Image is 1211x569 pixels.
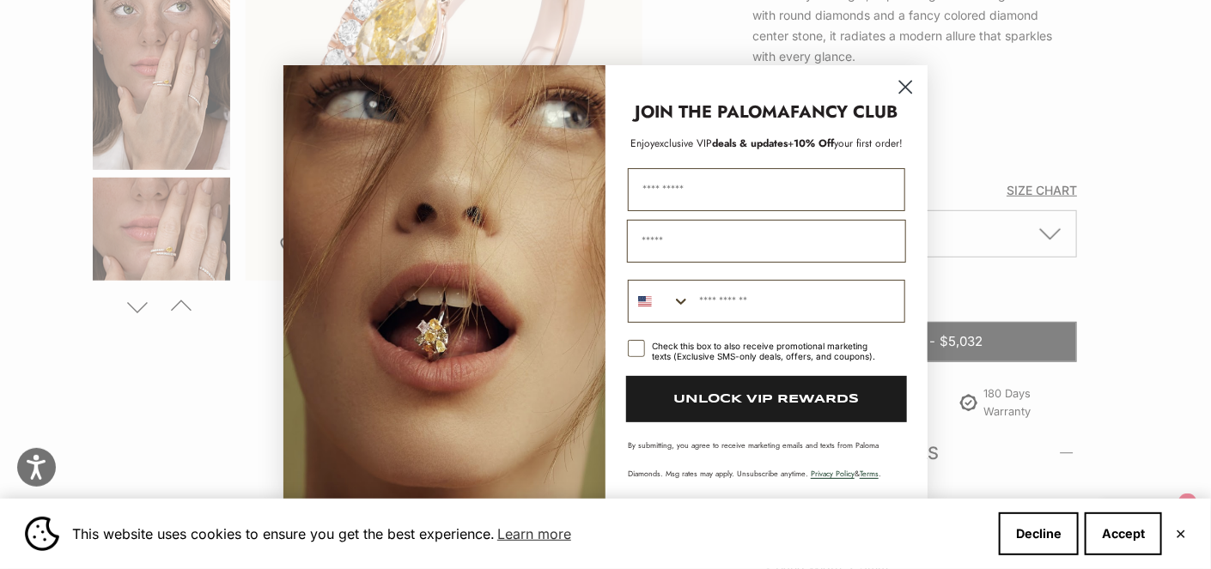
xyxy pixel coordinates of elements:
button: Close [1175,529,1186,539]
img: United States [638,294,652,308]
span: deals & updates [654,136,788,151]
strong: FANCY CLUB [791,100,898,124]
a: Terms [860,468,879,479]
input: Phone Number [691,281,904,322]
span: exclusive VIP [654,136,712,151]
a: Privacy Policy [811,468,855,479]
button: UNLOCK VIP REWARDS [626,376,907,422]
img: Cookie banner [25,517,59,551]
input: Email [627,220,906,263]
div: Check this box to also receive promotional marketing texts (Exclusive SMS-only deals, offers, and... [652,341,885,361]
button: Decline [999,512,1079,555]
span: Enjoy [630,136,654,151]
a: Learn more [495,521,574,547]
span: + your first order! [788,136,903,151]
button: Accept [1085,512,1162,555]
p: By submitting, you agree to receive marketing emails and texts from Paloma Diamonds. Msg rates ma... [628,439,905,479]
button: Close dialog [891,72,921,102]
span: This website uses cookies to ensure you get the best experience. [72,521,985,547]
input: First Name [628,168,905,211]
img: Loading... [283,65,605,505]
button: Search Countries [629,281,691,322]
span: & . [811,468,881,479]
span: 10% Off [794,136,834,151]
strong: JOIN THE PALOMA [636,100,791,124]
